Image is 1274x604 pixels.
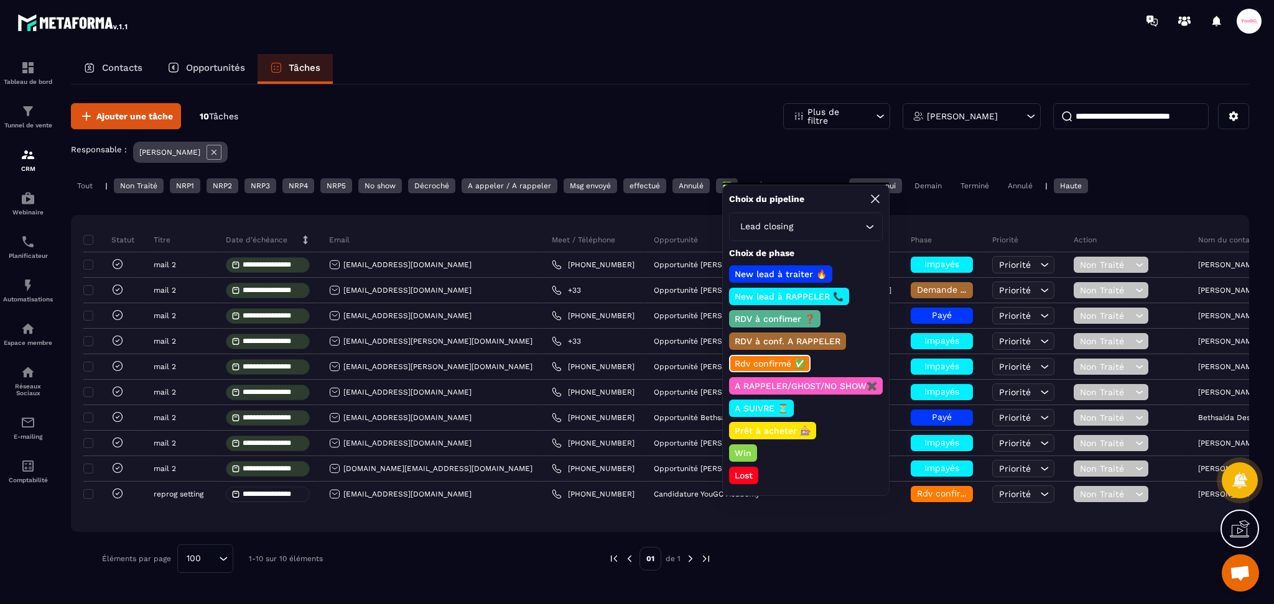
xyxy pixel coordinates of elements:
input: Search for option [205,552,216,565]
p: Plus de filtre [807,108,862,125]
p: Opportunité [654,235,698,245]
p: Opportunité [PERSON_NAME] [654,388,761,396]
a: social-networksocial-networkRéseaux Sociaux [3,355,53,406]
a: Contacts [71,54,155,84]
span: Payé [932,310,952,320]
p: Éléments par page [102,554,171,563]
a: emailemailE-mailing [3,406,53,449]
img: prev [624,553,635,564]
span: Priorité [999,260,1031,270]
p: Nom du contact [1198,235,1257,245]
img: automations [21,278,35,293]
div: Aujourd'hui [849,178,902,193]
p: Contacts [102,62,142,73]
p: Rdv confirmé ✅ [733,357,807,370]
p: Date d’échéance [226,235,287,245]
div: Annulé [1002,178,1039,193]
span: Impayés [924,259,959,269]
p: Opportunité [PERSON_NAME] [654,337,761,345]
span: Non Traité [1080,311,1132,321]
a: [PHONE_NUMBER] [552,311,635,321]
p: Webinaire [3,209,53,216]
span: Priorité [999,362,1031,372]
p: [PERSON_NAME] [1198,490,1259,498]
a: Ouvrir le chat [1222,554,1259,592]
a: [PHONE_NUMBER] [552,260,635,270]
img: automations [21,321,35,336]
span: Payé [932,412,952,422]
span: Non Traité [1080,464,1132,474]
img: next [685,553,696,564]
img: logo [17,11,129,34]
p: [PERSON_NAME] [1198,311,1259,320]
p: A SUIVRE ⏳ [733,402,790,414]
a: [PHONE_NUMBER] [552,489,635,499]
div: Search for option [177,544,233,573]
p: Opportunité Bethsaida Destine [654,413,766,422]
p: E-mailing [3,433,53,440]
p: Automatisations [3,296,53,303]
img: accountant [21,459,35,474]
p: Lost [733,469,755,482]
div: Annulé [672,178,710,193]
span: Impayés [924,437,959,447]
p: mail 2 [154,286,176,295]
p: [PERSON_NAME] [1198,464,1259,473]
span: Non Traité [1080,336,1132,346]
span: Impayés [924,387,959,396]
p: Opportunité [PERSON_NAME] ou [PERSON_NAME] [654,439,836,447]
p: Priorité [992,235,1018,245]
span: 100 [182,552,205,565]
a: [PHONE_NUMBER] [552,362,635,372]
p: mail 2 [154,388,176,396]
p: de 1 [666,554,681,564]
p: mail 2 [154,311,176,320]
p: 01 [639,547,661,570]
a: automationsautomationsEspace membre [3,312,53,355]
div: À faire [753,178,789,193]
p: New lead à RAPPELER 📞 [733,290,845,303]
span: Impayés [924,336,959,345]
div: NRP2 [207,178,238,193]
span: Impayés [924,463,959,473]
p: New lead à traiter 🔥 [733,268,829,280]
div: NRP4 [282,178,314,193]
span: Non Traité [1080,260,1132,270]
p: Win [733,447,753,459]
a: +33 [552,285,581,295]
span: Priorité [999,489,1031,499]
a: formationformationTunnel de vente [3,94,53,138]
span: Lead closing [737,220,796,234]
img: automations [21,191,35,206]
img: formation [21,60,35,75]
p: [PERSON_NAME] [1198,439,1259,447]
p: Comptabilité [3,477,53,483]
p: Opportunités [186,62,245,73]
p: Bethsaida Destine [1198,413,1264,422]
p: mail 2 [154,337,176,345]
p: Espace membre [3,339,53,346]
p: [PERSON_NAME] [1198,260,1259,269]
div: Haute [1054,178,1088,193]
p: [PERSON_NAME] [1198,337,1259,345]
div: NRP5 [320,178,352,193]
p: Planificateur [3,252,53,259]
div: A appeler / A rappeler [462,178,557,193]
p: mail 2 [154,260,176,269]
span: Non Traité [1080,438,1132,448]
p: Prêt à acheter 🎰 [733,424,812,437]
span: Non Traité [1080,413,1132,423]
span: Impayés [924,361,959,371]
span: Tâches [209,111,238,121]
div: effectué [623,178,666,193]
div: Tout [71,178,99,193]
a: [PHONE_NUMBER] [552,387,635,397]
p: Choix du pipeline [729,193,804,205]
p: Réseaux Sociaux [3,383,53,396]
span: Priorité [999,413,1031,423]
a: [PHONE_NUMBER] [552,438,635,448]
img: scheduler [21,234,35,249]
p: Opportunité [PERSON_NAME] [654,260,761,269]
div: Non Traité [114,178,164,193]
span: Priorité [999,438,1031,448]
